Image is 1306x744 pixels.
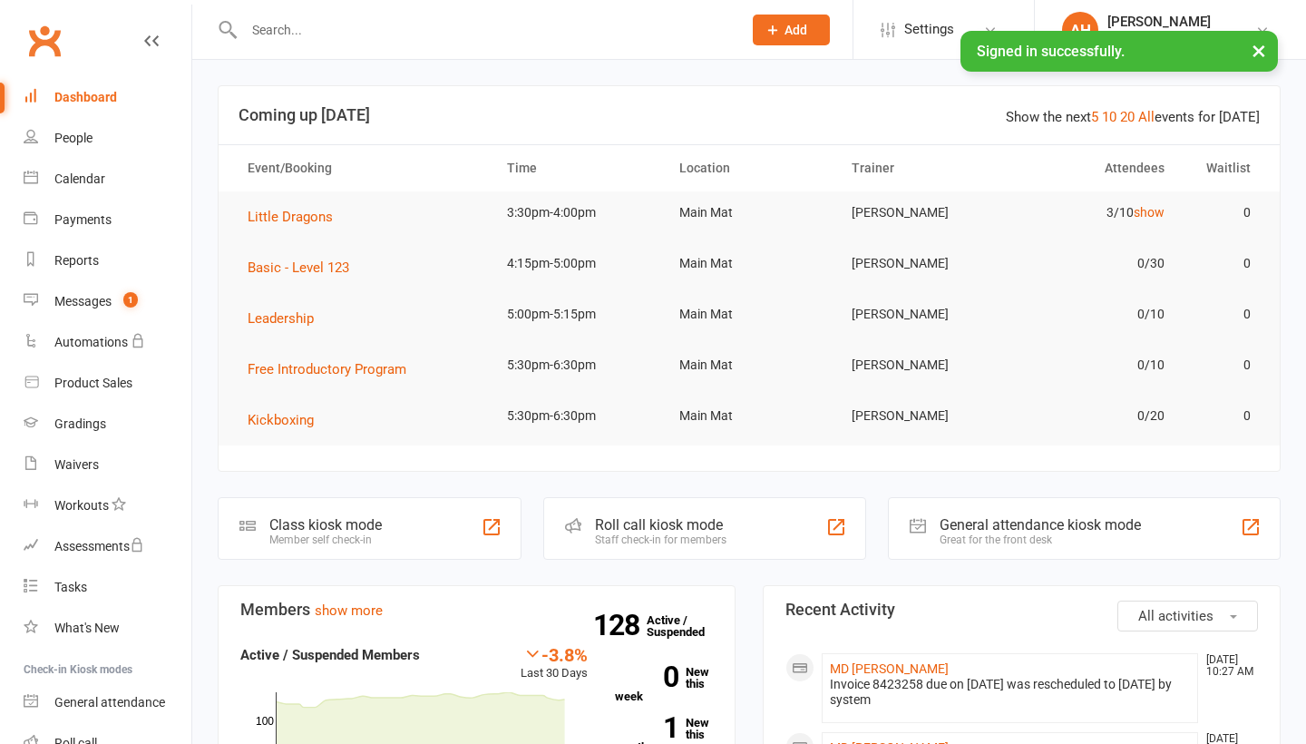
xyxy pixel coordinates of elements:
[593,612,647,639] strong: 128
[615,663,678,690] strong: 0
[904,9,954,50] span: Settings
[24,77,191,118] a: Dashboard
[1243,31,1275,70] button: ×
[248,259,349,276] span: Basic - Level 123
[1008,242,1180,285] td: 0/30
[663,191,835,234] td: Main Mat
[1181,145,1267,191] th: Waitlist
[835,191,1008,234] td: [PERSON_NAME]
[1181,344,1267,387] td: 0
[663,242,835,285] td: Main Mat
[835,293,1008,336] td: [PERSON_NAME]
[1008,344,1180,387] td: 0/10
[24,363,191,404] a: Product Sales
[24,200,191,240] a: Payments
[248,361,406,377] span: Free Introductory Program
[24,118,191,159] a: People
[977,43,1125,60] span: Signed in successfully.
[24,445,191,485] a: Waivers
[240,647,420,663] strong: Active / Suspended Members
[54,498,109,513] div: Workouts
[1138,109,1155,125] a: All
[24,567,191,608] a: Tasks
[1107,30,1211,46] div: BBMA Sandgate
[521,644,588,664] div: -3.8%
[24,322,191,363] a: Automations
[647,601,726,651] a: 128Active / Suspended
[663,145,835,191] th: Location
[1091,109,1098,125] a: 5
[785,601,1258,619] h3: Recent Activity
[248,358,419,380] button: Free Introductory Program
[615,666,713,702] a: 0New this week
[54,171,105,186] div: Calendar
[1107,14,1211,30] div: [PERSON_NAME]
[54,621,120,635] div: What's New
[1008,145,1180,191] th: Attendees
[248,308,326,329] button: Leadership
[835,344,1008,387] td: [PERSON_NAME]
[239,17,729,43] input: Search...
[54,580,87,594] div: Tasks
[491,395,663,437] td: 5:30pm-6:30pm
[1008,191,1180,234] td: 3/10
[1181,191,1267,234] td: 0
[269,516,382,534] div: Class kiosk mode
[54,212,112,227] div: Payments
[663,293,835,336] td: Main Mat
[785,23,807,37] span: Add
[595,516,726,534] div: Roll call kiosk mode
[1006,106,1260,128] div: Show the next events for [DATE]
[54,695,165,710] div: General attendance
[269,534,382,546] div: Member self check-in
[54,376,132,390] div: Product Sales
[24,240,191,281] a: Reports
[753,15,830,45] button: Add
[940,516,1141,534] div: General attendance kiosk mode
[54,416,106,431] div: Gradings
[24,682,191,723] a: General attendance kiosk mode
[491,191,663,234] td: 3:30pm-4:00pm
[54,335,128,349] div: Automations
[248,310,314,327] span: Leadership
[1138,608,1213,624] span: All activities
[1120,109,1135,125] a: 20
[24,159,191,200] a: Calendar
[315,602,383,619] a: show more
[248,409,326,431] button: Kickboxing
[123,292,138,308] span: 1
[1008,293,1180,336] td: 0/10
[54,294,112,308] div: Messages
[240,601,713,619] h3: Members
[940,534,1141,546] div: Great for the front desk
[491,145,663,191] th: Time
[1102,109,1116,125] a: 10
[248,206,346,228] button: Little Dragons
[1008,395,1180,437] td: 0/20
[24,485,191,526] a: Workouts
[248,209,333,225] span: Little Dragons
[835,242,1008,285] td: [PERSON_NAME]
[54,539,144,553] div: Assessments
[231,145,491,191] th: Event/Booking
[24,608,191,649] a: What's New
[835,145,1008,191] th: Trainer
[248,257,362,279] button: Basic - Level 123
[830,677,1190,708] div: Invoice 8423258 due on [DATE] was rescheduled to [DATE] by system
[521,644,588,683] div: Last 30 Days
[835,395,1008,437] td: [PERSON_NAME]
[1181,395,1267,437] td: 0
[830,661,949,676] a: MD [PERSON_NAME]
[1062,12,1098,48] div: AH
[54,457,99,472] div: Waivers
[491,242,663,285] td: 4:15pm-5:00pm
[22,18,67,64] a: Clubworx
[663,395,835,437] td: Main Mat
[248,412,314,428] span: Kickboxing
[54,90,117,104] div: Dashboard
[24,281,191,322] a: Messages 1
[1134,205,1165,220] a: show
[615,714,678,741] strong: 1
[1197,654,1257,678] time: [DATE] 10:27 AM
[1117,601,1258,631] button: All activities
